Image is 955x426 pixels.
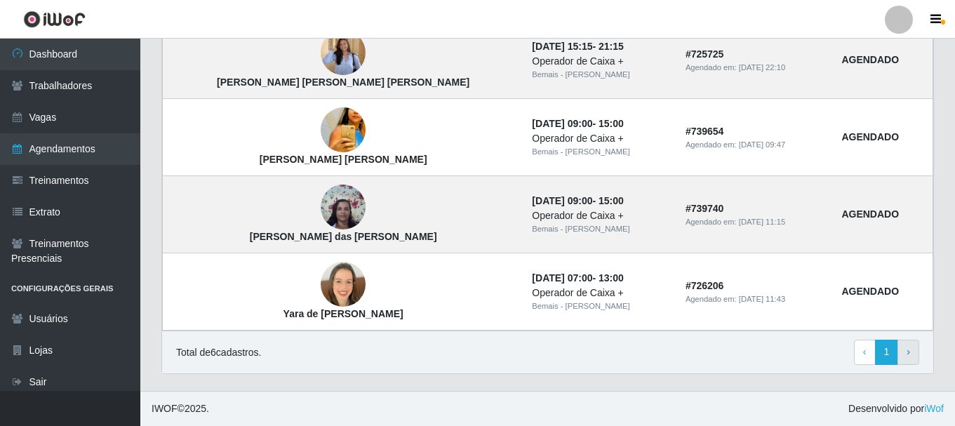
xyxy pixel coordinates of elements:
nav: pagination [854,340,919,365]
time: [DATE] 22:10 [739,63,785,72]
strong: [PERSON_NAME] das [PERSON_NAME] [250,231,437,242]
a: Previous [854,340,876,365]
strong: - [532,118,623,129]
a: Next [897,340,919,365]
img: Maria Tamires da Silva Alves [321,24,366,82]
div: Agendado em: [686,293,824,305]
span: © 2025 . [152,401,209,416]
strong: AGENDADO [841,286,899,297]
strong: Yara de [PERSON_NAME] [283,308,403,319]
img: Luciana Pereira das Neves Silva [321,178,366,237]
time: 15:00 [599,195,624,206]
div: Bemais - [PERSON_NAME] [532,146,669,158]
time: [DATE] 09:00 [532,118,592,129]
strong: # 726206 [686,280,724,291]
strong: # 725725 [686,48,724,60]
strong: - [532,41,623,52]
img: CoreUI Logo [23,11,86,28]
time: 21:15 [599,41,624,52]
time: [DATE] 11:15 [739,218,785,226]
time: [DATE] 15:15 [532,41,592,52]
div: Agendado em: [686,216,824,228]
strong: AGENDADO [841,54,899,65]
div: Bemais - [PERSON_NAME] [532,223,669,235]
time: [DATE] 11:43 [739,295,785,303]
div: Agendado em: [686,139,824,151]
strong: # 739654 [686,126,724,137]
div: Operador de Caixa + [532,54,669,69]
strong: # 739740 [686,203,724,214]
div: Bemais - [PERSON_NAME] [532,69,669,81]
time: 15:00 [599,118,624,129]
div: Operador de Caixa + [532,131,669,146]
a: 1 [875,340,899,365]
img: Yara de Fátima Amorim de Araújo [321,262,366,307]
div: Bemais - [PERSON_NAME] [532,300,669,312]
a: iWof [924,403,944,414]
img: Ana Paula da Conceição Silva [321,97,366,163]
span: ‹ [863,346,867,357]
time: [DATE] 09:00 [532,195,592,206]
strong: AGENDADO [841,208,899,220]
strong: [PERSON_NAME] [PERSON_NAME] [260,154,427,165]
time: [DATE] 09:47 [739,140,785,149]
span: › [907,346,910,357]
div: Operador de Caixa + [532,286,669,300]
div: Operador de Caixa + [532,208,669,223]
time: 13:00 [599,272,624,284]
p: Total de 6 cadastros. [176,345,261,360]
strong: - [532,195,623,206]
time: [DATE] 07:00 [532,272,592,284]
span: IWOF [152,403,178,414]
strong: [PERSON_NAME] [PERSON_NAME] [PERSON_NAME] [217,76,469,88]
div: Agendado em: [686,62,824,74]
strong: AGENDADO [841,131,899,142]
span: Desenvolvido por [848,401,944,416]
strong: - [532,272,623,284]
